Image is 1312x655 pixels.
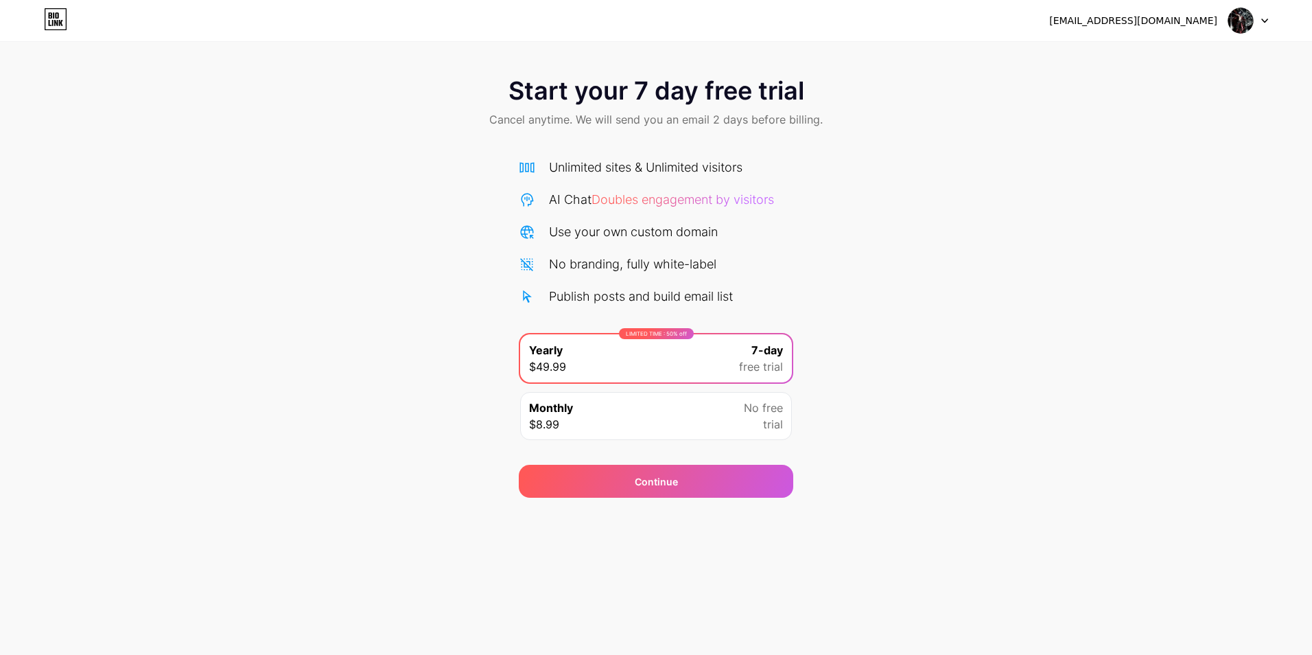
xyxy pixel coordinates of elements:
span: No free [744,400,783,416]
div: LIMITED TIME : 50% off [619,328,694,339]
div: Use your own custom domain [549,222,718,241]
span: $8.99 [529,416,559,433]
span: trial [763,416,783,433]
span: Doubles engagement by visitors [591,192,774,207]
span: free trial [739,358,783,375]
span: Monthly [529,400,573,416]
div: Publish posts and build email list [549,287,733,306]
span: 7-day [751,342,783,358]
div: Unlimited sites & Unlimited visitors [549,158,742,176]
div: No branding, fully white-label [549,255,716,273]
div: [EMAIL_ADDRESS][DOMAIN_NAME] [1049,14,1217,28]
span: Cancel anytime. We will send you an email 2 days before billing. [489,111,823,128]
span: Yearly [529,342,563,358]
span: Start your 7 day free trial [508,77,804,104]
div: AI Chat [549,190,774,209]
div: Continue [635,474,678,489]
img: tetsuqq [1228,8,1254,34]
span: $49.99 [529,358,566,375]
